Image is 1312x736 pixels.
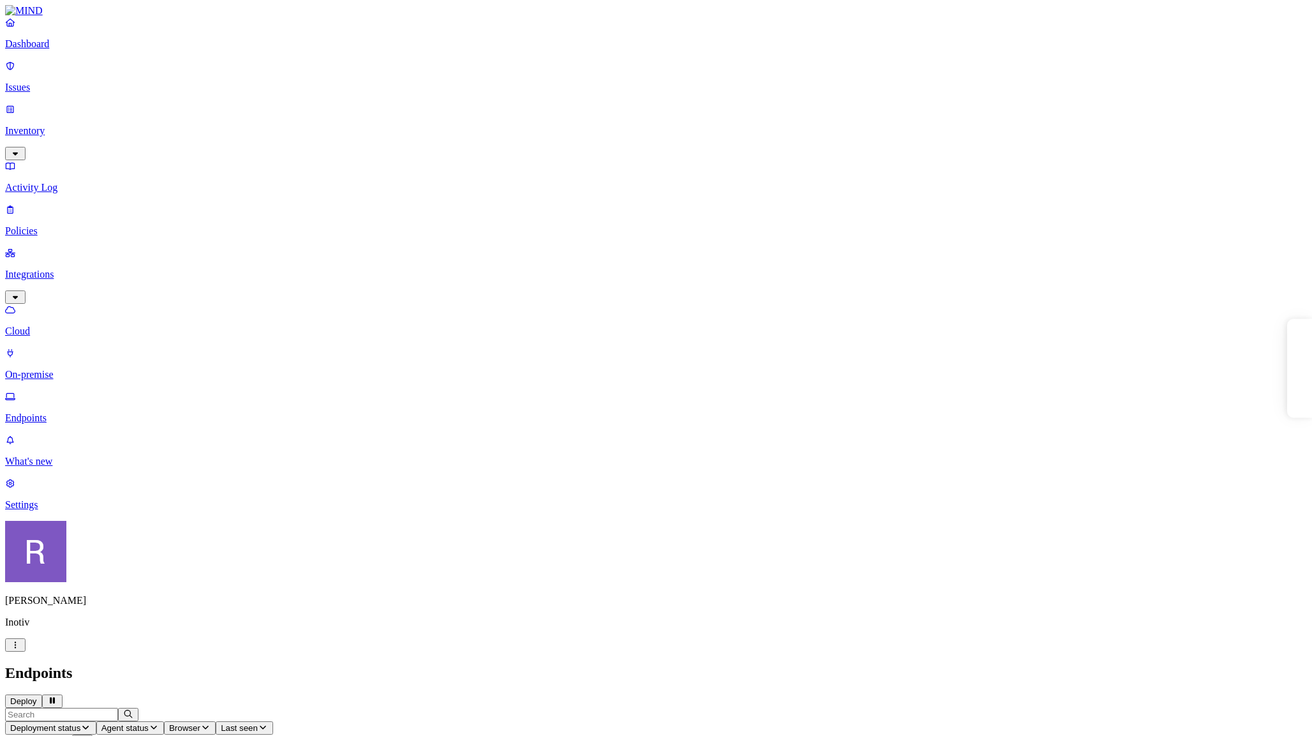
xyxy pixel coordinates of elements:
[101,723,149,733] span: Agent status
[5,347,1307,380] a: On-premise
[5,665,1307,682] h2: Endpoints
[5,38,1307,50] p: Dashboard
[5,695,42,708] button: Deploy
[5,521,66,582] img: Rich Thompson
[5,125,1307,137] p: Inventory
[5,269,1307,280] p: Integrations
[5,391,1307,424] a: Endpoints
[5,247,1307,302] a: Integrations
[5,434,1307,467] a: What's new
[5,5,43,17] img: MIND
[10,723,80,733] span: Deployment status
[5,595,1307,606] p: [PERSON_NAME]
[5,708,118,721] input: Search
[5,160,1307,193] a: Activity Log
[5,60,1307,93] a: Issues
[5,304,1307,337] a: Cloud
[5,5,1307,17] a: MIND
[5,204,1307,237] a: Policies
[5,326,1307,337] p: Cloud
[169,723,200,733] span: Browser
[5,499,1307,511] p: Settings
[5,456,1307,467] p: What's new
[5,182,1307,193] p: Activity Log
[5,225,1307,237] p: Policies
[5,412,1307,424] p: Endpoints
[5,103,1307,158] a: Inventory
[221,723,258,733] span: Last seen
[5,82,1307,93] p: Issues
[5,617,1307,628] p: Inotiv
[5,369,1307,380] p: On-premise
[5,17,1307,50] a: Dashboard
[5,477,1307,511] a: Settings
